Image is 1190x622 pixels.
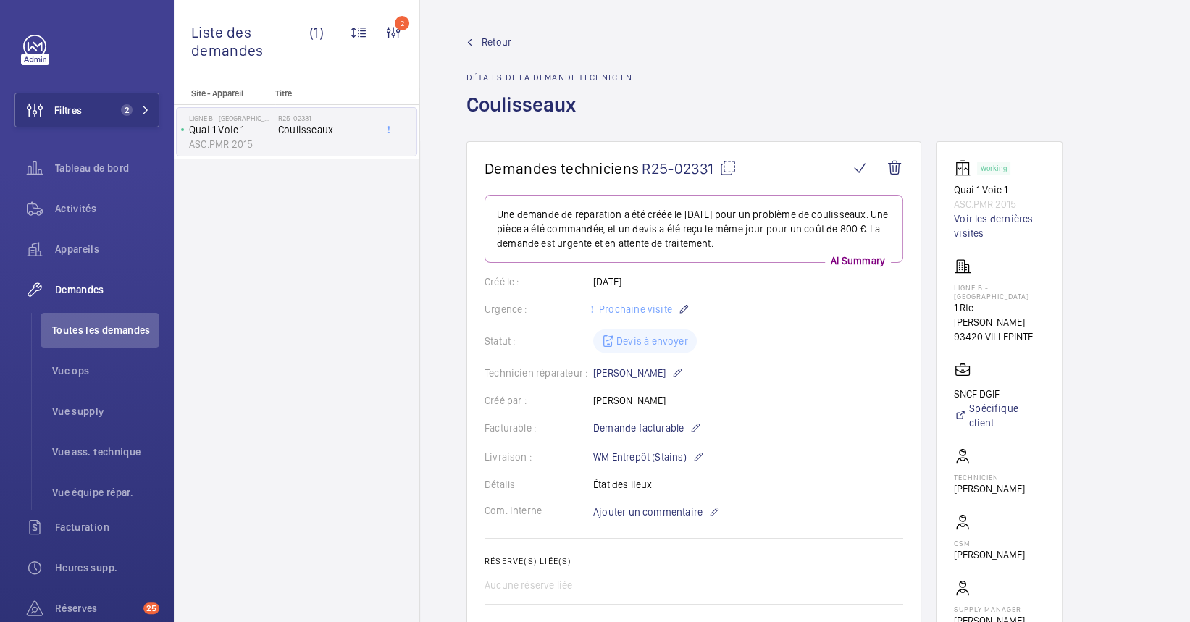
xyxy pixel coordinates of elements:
p: Working [981,166,1007,171]
span: Tableau de bord [55,161,159,175]
h1: Coulisseaux [466,91,632,141]
a: Voir les dernières visites [954,211,1044,240]
span: Vue supply [52,404,159,419]
span: Vue ops [52,363,159,378]
p: Une demande de réparation a été créée le [DATE] pour un problème de coulisseaux. Une pièce a été ... [497,207,891,251]
button: Filtres2 [14,93,159,127]
a: Spécifique client [954,401,1044,430]
p: 93420 VILLEPINTE [954,329,1044,344]
span: Facturation [55,520,159,534]
p: [PERSON_NAME] [954,547,1025,562]
span: Réserves [55,601,138,615]
h2: Réserve(s) liée(s) [485,556,903,566]
span: Ajouter un commentaire [593,505,703,519]
span: Toutes les demandes [52,323,159,337]
p: Site - Appareil [174,88,269,98]
img: elevator.svg [954,159,977,177]
span: Demandes [55,282,159,297]
span: R25-02331 [642,159,737,177]
span: Liste des demandes [191,23,309,59]
span: Activités [55,201,159,216]
p: [PERSON_NAME] [954,482,1025,496]
p: LIGNE B - [GEOGRAPHIC_DATA] [189,114,272,122]
p: Supply manager [954,605,1044,613]
p: Technicien [954,473,1025,482]
span: Appareils [55,242,159,256]
span: Coulisseaux [278,122,374,137]
p: ASC.PMR 2015 [954,197,1044,211]
span: Prochaine visite [596,303,672,315]
span: Vue équipe répar. [52,485,159,500]
span: Vue ass. technique [52,445,159,459]
p: CSM [954,539,1025,547]
p: WM Entrepôt (Stains) [593,448,704,466]
p: [PERSON_NAME] [593,364,683,382]
p: SNCF DGIF [954,387,1044,401]
p: ASC.PMR 2015 [189,137,272,151]
p: AI Summary [825,253,891,268]
span: 25 [143,602,159,614]
p: Quai 1 Voie 1 [954,182,1044,197]
span: Demande facturable [593,421,684,435]
span: Heures supp. [55,560,159,575]
h2: Détails de la demande technicien [466,72,632,83]
span: Demandes techniciens [485,159,639,177]
span: 2 [121,104,133,116]
span: Filtres [54,103,82,117]
span: Retour [482,35,511,49]
p: Titre [275,88,371,98]
p: Quai 1 Voie 1 [189,122,272,137]
p: 1 Rte [PERSON_NAME] [954,301,1044,329]
h2: R25-02331 [278,114,374,122]
p: LIGNE B - [GEOGRAPHIC_DATA] [954,283,1044,301]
